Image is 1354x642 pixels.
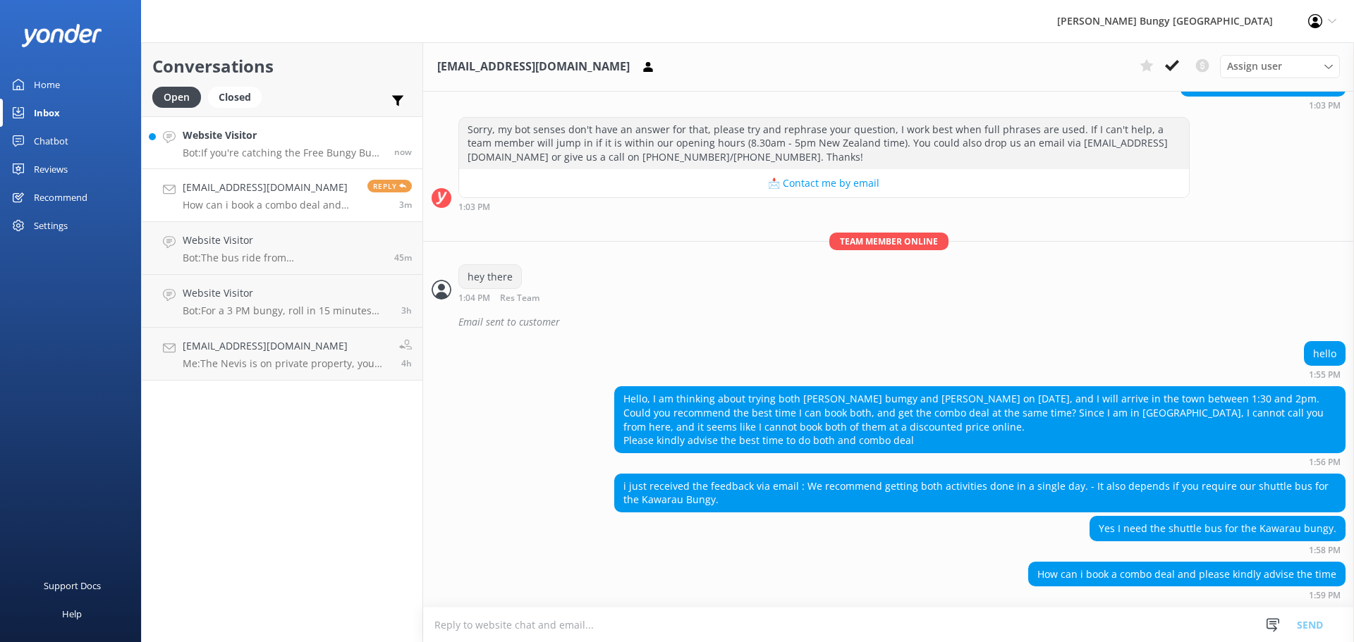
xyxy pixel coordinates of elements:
[1309,458,1341,467] strong: 1:56 PM
[1227,58,1282,74] span: Assign user
[142,328,422,381] a: [EMAIL_ADDRESS][DOMAIN_NAME]Me:The Nevis is on private property, you will not be able to get ther...
[399,199,412,211] span: Oct 11 2025 01:59pm (UTC +13:00) Pacific/Auckland
[34,183,87,211] div: Recommend
[394,252,412,264] span: Oct 11 2025 01:17pm (UTC +13:00) Pacific/Auckland
[615,387,1345,452] div: Hello, I am thinking about trying both [PERSON_NAME] bumgy and [PERSON_NAME] on [DATE], and I wil...
[34,211,68,240] div: Settings
[432,310,1346,334] div: 2025-10-11T00:08:21.964
[459,118,1189,169] div: Sorry, my bot senses don't have an answer for that, please try and rephrase your question, I work...
[183,338,389,354] h4: [EMAIL_ADDRESS][DOMAIN_NAME]
[458,310,1346,334] div: Email sent to customer
[401,304,412,316] span: Oct 11 2025 11:00am (UTC +13:00) Pacific/Auckland
[458,292,585,303] div: Oct 11 2025 01:04pm (UTC +13:00) Pacific/Auckland
[1304,369,1346,379] div: Oct 11 2025 01:55pm (UTC +13:00) Pacific/Auckland
[142,275,422,328] a: Website VisitorBot:For a 3 PM bungy, roll in 15 minutes early if you're driving yourself. If you'...
[183,252,384,264] p: Bot: The bus ride from [GEOGRAPHIC_DATA] to the [GEOGRAPHIC_DATA] location takes about 45 minutes...
[437,58,630,76] h3: [EMAIL_ADDRESS][DOMAIN_NAME]
[1309,591,1341,600] strong: 1:59 PM
[1029,562,1345,586] div: How can i book a combo deal and please kindly advise the time
[615,474,1345,512] div: i just received the feedback via email : We recommend getting both activities done in a single da...
[1220,55,1340,78] div: Assign User
[142,169,422,222] a: [EMAIL_ADDRESS][DOMAIN_NAME]How can i book a combo deal and please kindly advise the timeReply3m
[152,87,201,108] div: Open
[458,294,490,303] strong: 1:04 PM
[183,199,357,211] p: How can i book a combo deal and please kindly advise the time
[208,89,269,104] a: Closed
[1309,101,1341,110] strong: 1:03 PM
[183,357,389,370] p: Me: The Nevis is on private property, you will not be able to get there otherwise. You may head o...
[458,202,1190,211] div: Oct 11 2025 01:03pm (UTC +13:00) Pacific/Auckland
[459,169,1189,197] button: 📩 Contact me by email
[183,147,384,159] p: Bot: If you're catching the Free Bungy Bus, rock up 30 minutes before the bus departure time. If ...
[1305,342,1345,366] div: hello
[34,155,68,183] div: Reviews
[183,304,391,317] p: Bot: For a 3 PM bungy, roll in 15 minutes early if you're driving yourself. If you're catching th...
[1028,590,1346,600] div: Oct 11 2025 01:59pm (UTC +13:00) Pacific/Auckland
[183,233,384,248] h4: Website Visitor
[152,53,412,80] h2: Conversations
[183,180,357,195] h4: [EMAIL_ADDRESS][DOMAIN_NAME]
[394,146,412,158] span: Oct 11 2025 02:02pm (UTC +13:00) Pacific/Auckland
[459,265,521,289] div: hey there
[401,357,412,369] span: Oct 11 2025 09:09am (UTC +13:00) Pacific/Auckland
[1309,371,1341,379] strong: 1:55 PM
[62,600,82,628] div: Help
[34,99,60,127] div: Inbox
[183,285,391,301] h4: Website Visitor
[614,457,1346,467] div: Oct 11 2025 01:56pm (UTC +13:00) Pacific/Auckland
[208,87,262,108] div: Closed
[34,127,68,155] div: Chatbot
[1181,100,1346,110] div: Oct 11 2025 01:03pm (UTC +13:00) Pacific/Auckland
[500,294,539,303] span: Res Team
[458,203,490,211] strong: 1:03 PM
[142,222,422,275] a: Website VisitorBot:The bus ride from [GEOGRAPHIC_DATA] to the [GEOGRAPHIC_DATA] location takes ab...
[21,24,102,47] img: yonder-white-logo.png
[142,116,422,169] a: Website VisitorBot:If you're catching the Free Bungy Bus, rock up 30 minutes before the bus depar...
[1090,517,1345,541] div: Yes I need the shuttle bus for the Kawarau bungy.
[152,89,208,104] a: Open
[34,70,60,99] div: Home
[367,180,412,192] span: Reply
[829,233,949,250] span: Team member online
[1309,546,1341,555] strong: 1:58 PM
[1090,545,1346,555] div: Oct 11 2025 01:58pm (UTC +13:00) Pacific/Auckland
[183,128,384,143] h4: Website Visitor
[44,572,101,600] div: Support Docs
